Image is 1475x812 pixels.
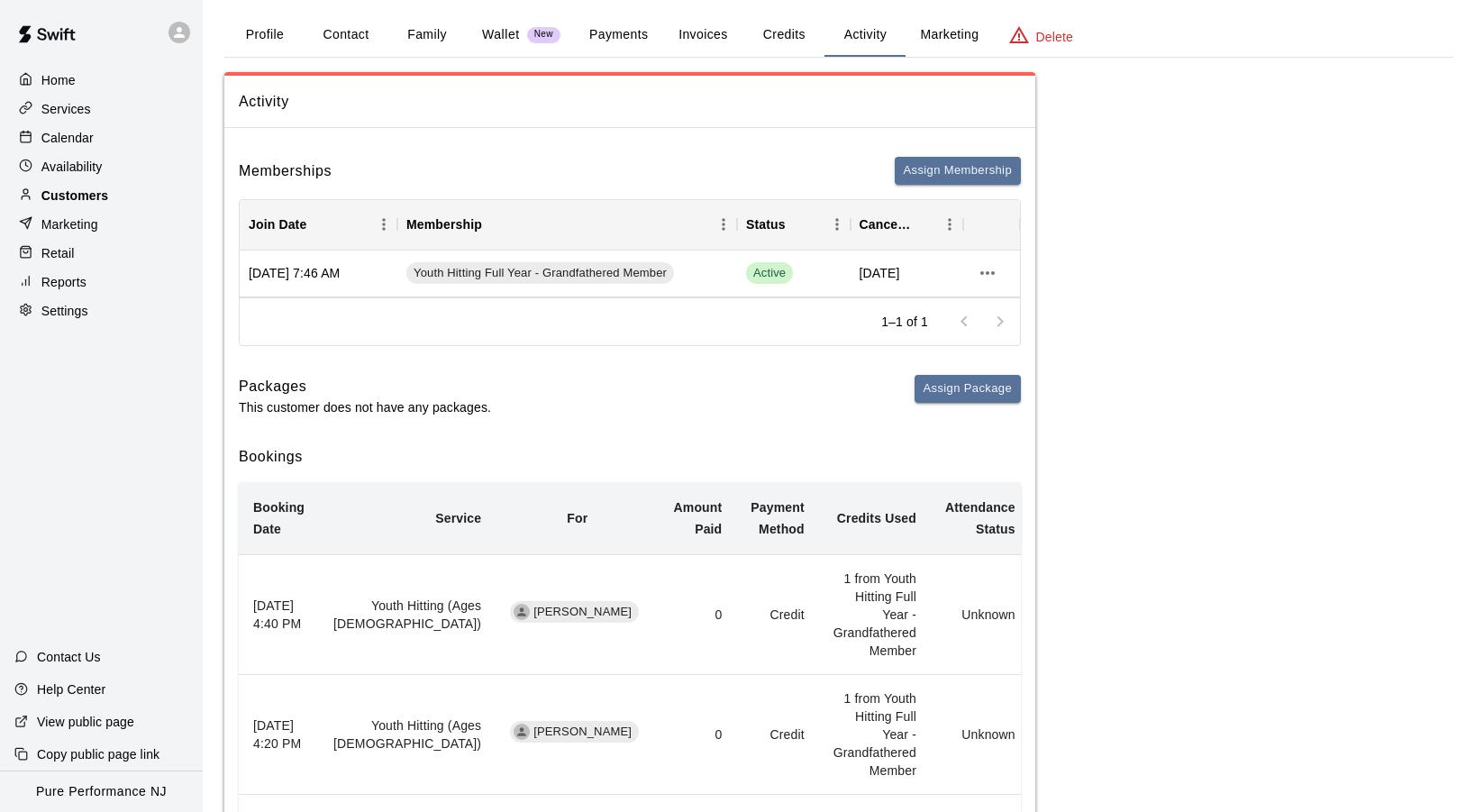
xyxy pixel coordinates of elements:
[249,199,306,250] div: Join Date
[881,313,928,331] p: 1–1 of 1
[41,215,98,233] p: Marketing
[224,14,1453,57] div: basic tabs example
[482,25,520,44] p: Wallet
[36,782,167,801] p: Pure Performance NJ
[660,675,737,795] td: 0
[224,14,305,57] button: Profile
[819,675,931,795] td: 1 from Youth Hitting Full Year - Grandfathered Member
[514,724,530,740] div: Jace Rowen
[860,264,900,282] span: [DATE]
[851,199,964,250] div: Cancel Date
[239,90,1021,114] span: Activity
[837,511,916,525] b: Credits Used
[710,211,737,238] button: Menu
[824,14,906,57] button: Activity
[239,398,491,416] p: This customer does not have any packages.
[660,555,737,675] td: 0
[736,555,818,675] td: Credit
[41,71,76,89] p: Home
[14,124,188,151] a: Calendar
[575,14,662,57] button: Payments
[239,555,319,675] th: [DATE] 4:40 PM
[526,604,639,621] span: [PERSON_NAME]
[14,67,188,94] a: Home
[41,187,108,205] p: Customers
[737,199,851,250] div: Status
[240,251,397,297] div: [DATE] 7:46 AM
[945,500,1015,536] b: Attendance Status
[751,500,804,536] b: Payment Method
[931,555,1030,675] td: Unknown
[253,500,305,536] b: Booking Date
[319,675,496,795] td: Youth Hitting (Ages [DEMOGRAPHIC_DATA])
[14,182,188,209] a: Customers
[240,199,397,250] div: Join Date
[41,100,91,118] p: Services
[14,96,188,123] a: Services
[319,555,496,675] td: Youth Hitting (Ages [DEMOGRAPHIC_DATA])
[482,212,507,237] button: Sort
[306,212,332,237] button: Sort
[14,297,188,324] a: Settings
[14,211,188,238] a: Marketing
[41,244,75,262] p: Retail
[514,604,530,620] div: Jace Rowen
[746,265,793,282] span: Active
[41,129,94,147] p: Calendar
[406,265,674,282] span: Youth Hitting Full Year - Grandfathered Member
[936,211,963,238] button: Menu
[819,555,931,675] td: 1 from Youth Hitting Full Year - Grandfathered Member
[824,211,851,238] button: Menu
[736,675,818,795] td: Credit
[397,199,737,250] div: Membership
[239,445,1021,469] h6: Bookings
[239,375,491,398] h6: Packages
[746,262,793,284] span: Active
[743,14,824,57] button: Credits
[746,199,786,250] div: Status
[1036,28,1073,46] p: Delete
[37,713,134,731] p: View public page
[526,724,639,741] span: [PERSON_NAME]
[14,269,188,296] a: Reports
[305,14,387,57] button: Contact
[931,675,1030,795] td: Unknown
[406,262,680,284] a: Youth Hitting Full Year - Grandfathered Member
[567,511,587,525] b: For
[387,14,468,57] button: Family
[41,273,86,291] p: Reports
[14,153,188,180] a: Availability
[41,158,103,176] p: Availability
[14,240,188,267] a: Retail
[786,212,811,237] button: Sort
[406,199,482,250] div: Membership
[37,648,101,666] p: Contact Us
[239,675,319,795] th: [DATE] 4:20 PM
[906,14,993,57] button: Marketing
[370,211,397,238] button: Menu
[527,29,560,41] span: New
[860,199,912,250] div: Cancel Date
[674,500,723,536] b: Amount Paid
[37,680,105,698] p: Help Center
[662,14,743,57] button: Invoices
[239,160,332,183] h6: Memberships
[37,745,159,763] p: Copy public page link
[41,302,88,320] p: Settings
[435,511,481,525] b: Service
[915,375,1021,403] button: Assign Package
[911,212,936,237] button: Sort
[895,157,1021,185] button: Assign Membership
[972,258,1003,288] button: more actions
